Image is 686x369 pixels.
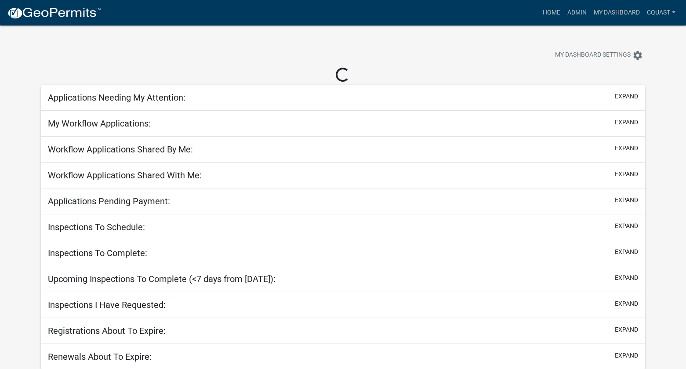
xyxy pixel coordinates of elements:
button: expand [615,144,638,153]
button: My Dashboard Settingssettings [548,47,650,64]
span: My Dashboard Settings [555,50,631,61]
button: expand [615,299,638,308]
h5: Applications Pending Payment: [48,196,170,206]
h5: Applications Needing My Attention: [48,92,185,103]
button: expand [615,247,638,257]
h5: Inspections To Schedule: [48,222,145,232]
h5: Inspections To Complete: [48,248,147,258]
button: expand [615,273,638,282]
a: Home [539,4,564,21]
a: Admin [564,4,590,21]
button: expand [615,325,638,334]
button: expand [615,351,638,360]
h5: My Workflow Applications: [48,118,151,129]
h5: Upcoming Inspections To Complete (<7 days from [DATE]): [48,274,276,284]
h5: Workflow Applications Shared By Me: [48,144,193,155]
button: expand [615,221,638,231]
a: My Dashboard [590,4,643,21]
h5: Registrations About To Expire: [48,326,166,336]
a: cquast [643,4,679,21]
h5: Workflow Applications Shared With Me: [48,170,202,181]
button: expand [615,118,638,127]
h5: Renewals About To Expire: [48,351,152,362]
button: expand [615,170,638,179]
button: expand [615,195,638,205]
button: expand [615,92,638,101]
i: settings [632,50,643,61]
h5: Inspections I Have Requested: [48,300,166,310]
